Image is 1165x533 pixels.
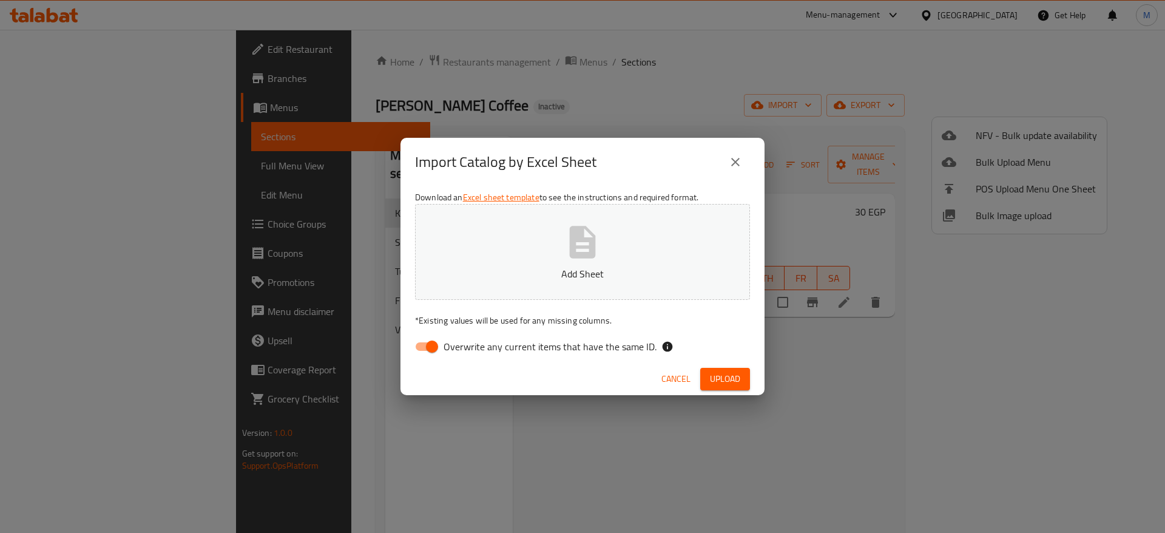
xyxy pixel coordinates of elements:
[415,152,596,172] h2: Import Catalog by Excel Sheet
[721,148,750,177] button: close
[657,368,695,390] button: Cancel
[444,339,657,354] span: Overwrite any current items that have the same ID.
[700,368,750,390] button: Upload
[710,372,740,387] span: Upload
[434,266,731,281] p: Add Sheet
[415,314,750,327] p: Existing values will be used for any missing columns.
[661,341,674,353] svg: If the overwrite option isn't selected, then the items that match an existing ID will be ignored ...
[400,186,765,362] div: Download an to see the instructions and required format.
[661,372,691,387] span: Cancel
[463,189,539,205] a: Excel sheet template
[415,204,750,300] button: Add Sheet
